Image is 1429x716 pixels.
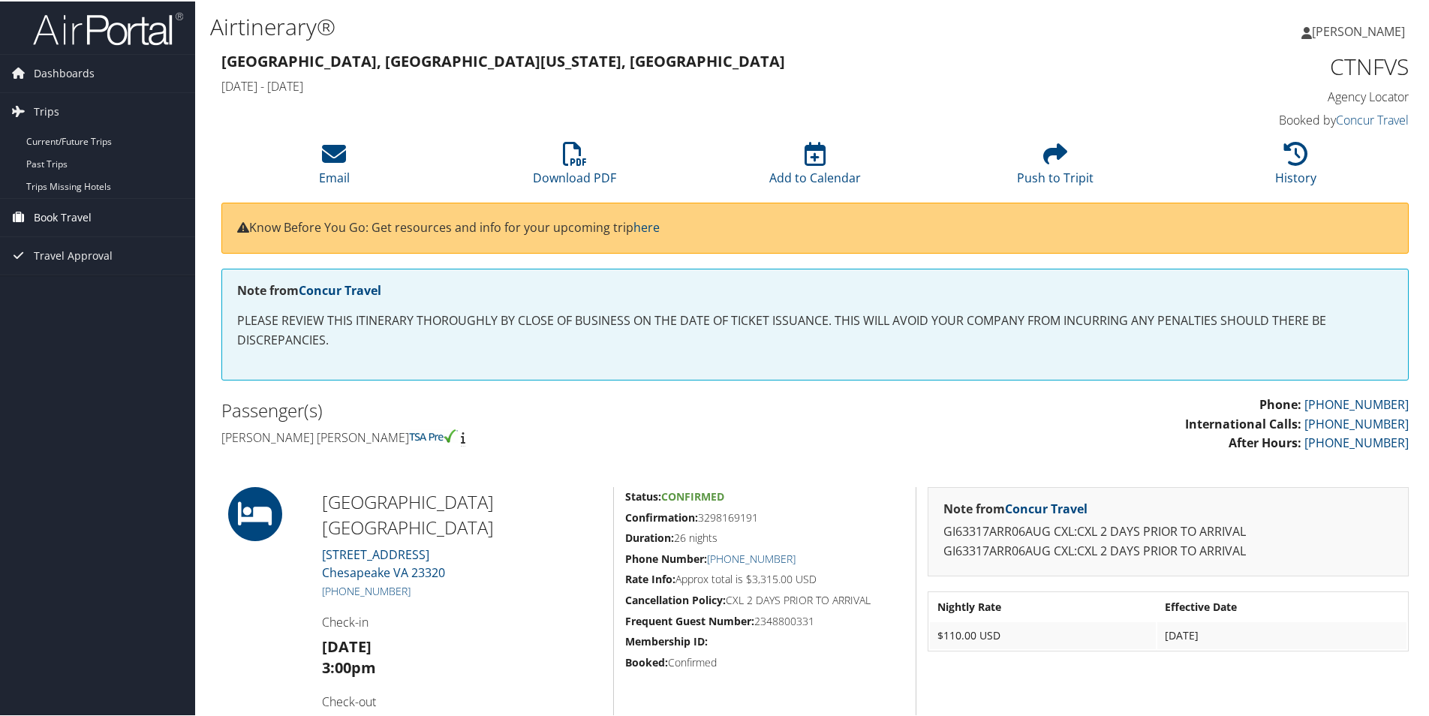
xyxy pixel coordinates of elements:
h5: 3298169191 [625,509,904,524]
h5: 26 nights [625,529,904,544]
h4: [DATE] - [DATE] [221,77,1106,93]
a: [PHONE_NUMBER] [1304,414,1409,431]
td: $110.00 USD [930,621,1156,648]
strong: Note from [943,499,1088,516]
p: GI63317ARR06AUG CXL:CXL 2 DAYS PRIOR TO ARRIVAL GI63317ARR06AUG CXL:CXL 2 DAYS PRIOR TO ARRIVAL [943,521,1393,559]
a: History [1275,149,1316,185]
span: Confirmed [661,488,724,502]
strong: Rate Info: [625,570,675,585]
span: Trips [34,92,59,129]
strong: Note from [237,281,381,297]
a: Concur Travel [1005,499,1088,516]
a: [PHONE_NUMBER] [707,550,796,564]
strong: International Calls: [1185,414,1301,431]
h4: [PERSON_NAME] [PERSON_NAME] [221,428,804,444]
strong: Membership ID: [625,633,708,647]
p: Know Before You Go: Get resources and info for your upcoming trip [237,217,1393,236]
span: [PERSON_NAME] [1312,22,1405,38]
strong: Booked: [625,654,668,668]
a: [PHONE_NUMBER] [1304,395,1409,411]
h2: [GEOGRAPHIC_DATA] [GEOGRAPHIC_DATA] [322,488,602,538]
span: Travel Approval [34,236,113,273]
h5: CXL 2 DAYS PRIOR TO ARRIVAL [625,591,904,606]
h1: CTNFVS [1129,50,1409,81]
strong: Frequent Guest Number: [625,612,754,627]
p: PLEASE REVIEW THIS ITINERARY THOROUGHLY BY CLOSE OF BUSINESS ON THE DATE OF TICKET ISSUANCE. THIS... [237,310,1393,348]
span: Book Travel [34,197,92,235]
span: Dashboards [34,53,95,91]
strong: Status: [625,488,661,502]
th: Effective Date [1157,592,1406,619]
h5: 2348800331 [625,612,904,627]
a: here [633,218,660,234]
strong: Cancellation Policy: [625,591,726,606]
h4: Booked by [1129,110,1409,127]
a: Concur Travel [1336,110,1409,127]
img: tsa-precheck.png [409,428,458,441]
a: Add to Calendar [769,149,861,185]
a: Push to Tripit [1017,149,1094,185]
a: [PHONE_NUMBER] [322,582,411,597]
strong: 3:00pm [322,656,376,676]
a: [STREET_ADDRESS]Chesapeake VA 23320 [322,545,445,579]
a: Concur Travel [299,281,381,297]
h4: Agency Locator [1129,87,1409,104]
strong: [DATE] [322,635,372,655]
h2: Passenger(s) [221,396,804,422]
a: [PHONE_NUMBER] [1304,433,1409,450]
strong: Confirmation: [625,509,698,523]
a: [PERSON_NAME] [1301,8,1420,53]
strong: Phone Number: [625,550,707,564]
h1: Airtinerary® [210,10,1017,41]
a: Download PDF [533,149,616,185]
img: airportal-logo.png [33,10,183,45]
strong: Duration: [625,529,674,543]
h4: Check-out [322,692,602,708]
th: Nightly Rate [930,592,1156,619]
strong: After Hours: [1229,433,1301,450]
a: Email [319,149,350,185]
h4: Check-in [322,612,602,629]
strong: [GEOGRAPHIC_DATA], [GEOGRAPHIC_DATA] [US_STATE], [GEOGRAPHIC_DATA] [221,50,785,70]
h5: Approx total is $3,315.00 USD [625,570,904,585]
td: [DATE] [1157,621,1406,648]
strong: Phone: [1259,395,1301,411]
h5: Confirmed [625,654,904,669]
